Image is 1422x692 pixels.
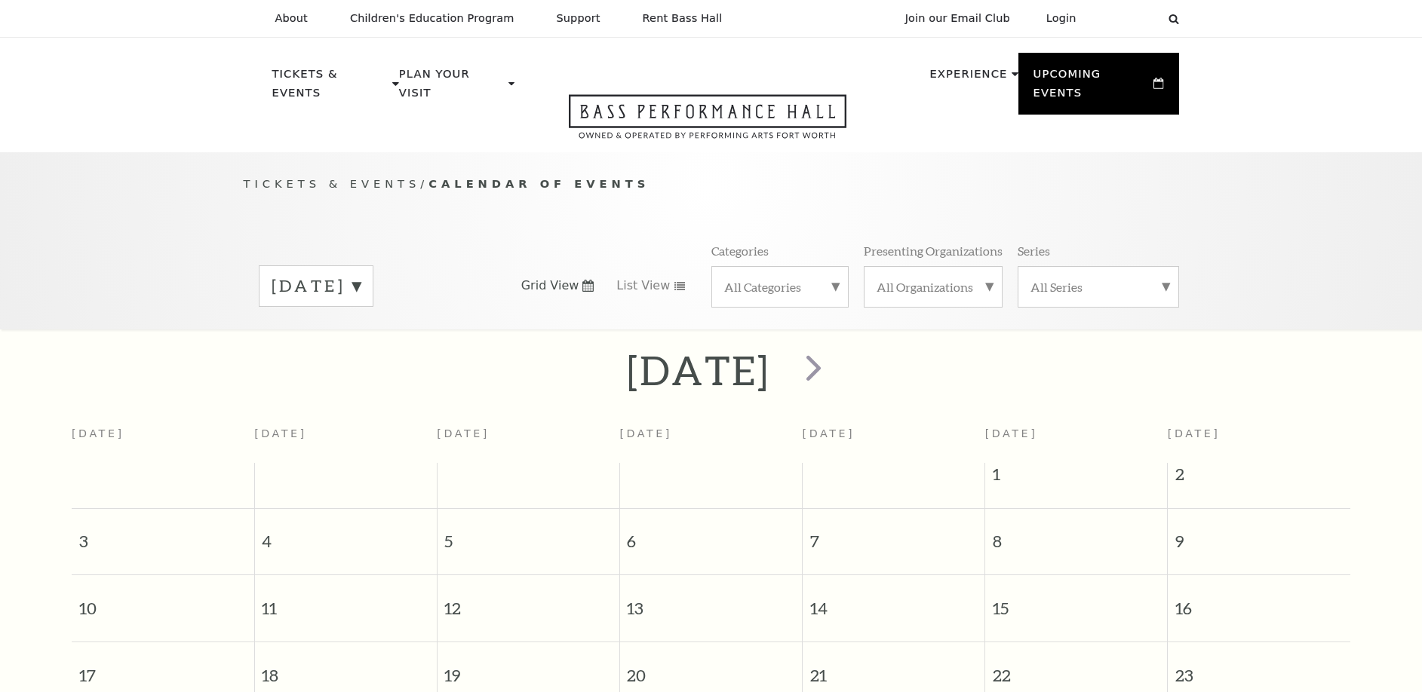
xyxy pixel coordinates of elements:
[985,427,1038,439] span: [DATE]
[399,65,505,111] p: Plan Your Visit
[803,418,985,463] th: [DATE]
[438,575,619,627] span: 12
[72,509,254,561] span: 3
[627,346,769,394] h2: [DATE]
[557,12,600,25] p: Support
[1018,243,1050,259] p: Series
[272,65,389,111] p: Tickets & Events
[985,575,1167,627] span: 15
[1030,279,1166,295] label: All Series
[877,279,990,295] label: All Organizations
[803,575,984,627] span: 14
[864,243,1003,259] p: Presenting Organizations
[1168,509,1350,561] span: 9
[619,418,802,463] th: [DATE]
[985,463,1167,493] span: 1
[711,243,769,259] p: Categories
[244,177,421,190] span: Tickets & Events
[1168,575,1350,627] span: 16
[72,418,254,463] th: [DATE]
[438,509,619,561] span: 5
[1101,11,1154,26] select: Select:
[985,509,1167,561] span: 8
[244,175,1179,194] p: /
[255,575,437,627] span: 11
[929,65,1007,92] p: Experience
[620,575,802,627] span: 13
[616,277,670,294] span: List View
[275,12,308,25] p: About
[350,12,514,25] p: Children's Education Program
[784,344,839,397] button: next
[1033,65,1150,111] p: Upcoming Events
[620,509,802,561] span: 6
[72,575,254,627] span: 10
[724,279,836,295] label: All Categories
[255,509,437,561] span: 4
[428,177,650,190] span: Calendar of Events
[643,12,723,25] p: Rent Bass Hall
[1168,463,1350,493] span: 2
[1168,427,1221,439] span: [DATE]
[803,509,984,561] span: 7
[521,277,579,294] span: Grid View
[272,274,361,298] label: [DATE]
[254,418,437,463] th: [DATE]
[437,418,619,463] th: [DATE]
